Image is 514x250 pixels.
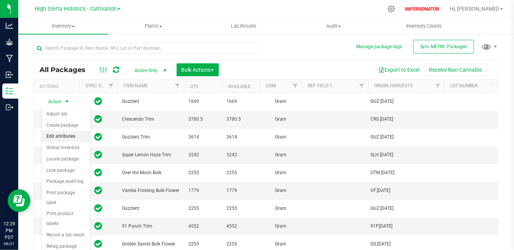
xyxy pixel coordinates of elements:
[85,83,115,88] a: Sync Status
[122,205,179,212] span: Guzzlerz
[6,55,13,62] inline-svg: Manufacturing
[356,44,402,50] button: Manage package tags
[122,187,179,194] span: Vanilla Frosting Bulk Flower
[373,63,424,76] button: Export to Excel
[95,185,103,196] span: In Sync
[289,23,378,30] span: Audit
[379,18,469,34] a: Inventory Counts
[450,83,478,88] a: Lot Number
[6,71,13,79] inline-svg: Inbound
[188,223,217,230] span: 4552
[182,67,214,73] span: Bulk Actions
[108,18,198,34] a: Plants
[8,189,30,212] iframe: Resource center
[264,134,297,141] span: Gram
[18,23,108,30] span: Inventory
[374,83,413,88] a: Origin Harvests
[122,169,179,176] span: Over the Moon Bulk
[42,208,90,229] li: Print product labels
[122,134,179,141] span: Guzzlerz Trim
[266,83,276,88] a: UOM
[188,187,217,194] span: 1779
[122,241,179,248] span: Golden Sands Bulk Flower
[371,205,442,212] div: GUZ.[DATE]
[420,44,467,49] span: Sync METRC Packages
[264,187,297,194] span: Gram
[264,169,297,176] span: Gram
[371,151,442,159] div: SLH.[DATE]
[308,83,332,88] a: Ref Field 1
[42,154,90,165] li: Locate package
[226,98,255,105] span: 1669
[35,6,117,12] span: High Sierra Holistics - Cultivation
[188,134,217,141] span: 3614
[226,241,255,248] span: 2255
[264,98,297,105] span: Gram
[40,84,76,89] div: Actions
[33,42,261,54] input: Search Package ID, Item Name, SKU, Lot or Part Number...
[105,80,117,93] a: Filter
[289,80,302,93] a: Filter
[221,23,267,30] span: Lab Results
[42,165,90,176] li: Lock package
[199,18,289,34] a: Lab Results
[264,205,297,212] span: Gram
[3,241,15,247] p: 08/21
[95,149,103,160] span: In Sync
[188,151,217,159] span: 3242
[62,96,72,107] span: select
[6,22,13,30] inline-svg: Analytics
[18,18,108,34] a: Inventory
[402,6,443,13] p: IMPERSONATOR
[6,87,13,95] inline-svg: Inventory
[42,142,90,154] li: Global inventory
[228,84,251,89] a: Available
[122,116,179,123] span: Crescendo Trim
[95,132,103,142] span: In Sync
[356,80,368,93] a: Filter
[95,221,103,231] span: In Sync
[42,230,90,241] li: Record a lab result
[188,116,217,123] span: 3780.5
[371,134,442,141] div: GUZ.[DATE]
[264,151,297,159] span: Gram
[171,80,184,93] a: Filter
[264,116,297,123] span: Gram
[3,220,15,241] p: 12:29 PM PDT
[95,239,103,249] span: In Sync
[371,98,442,105] div: GUZ.[DATE]
[95,114,103,124] span: In Sync
[371,223,442,230] div: 91P.[DATE]
[109,23,198,30] span: Plants
[6,104,13,111] inline-svg: Outbound
[122,151,179,159] span: Super Lemon Haze Trim
[42,187,90,208] li: Print package label
[264,223,297,230] span: Gram
[226,187,255,194] span: 1779
[387,5,396,13] div: Manage settings
[95,96,103,107] span: In Sync
[450,6,500,12] span: Hi, [PERSON_NAME]!
[122,223,179,230] span: 91 Punch Trim
[123,83,148,88] a: Item Name
[40,66,93,74] span: All Packages
[226,134,255,141] span: 3614
[188,169,217,176] span: 2255
[226,151,255,159] span: 3242
[396,23,452,30] span: Inventory Counts
[41,96,62,107] span: Action
[432,80,444,93] a: Filter
[190,84,198,89] a: Qty
[188,241,217,248] span: 2255
[95,167,103,178] span: In Sync
[264,241,297,248] span: Gram
[177,63,219,76] button: Bulk Actions
[226,169,255,176] span: 2255
[371,169,442,176] div: OTM.[DATE]
[424,63,487,76] button: Receive Non-Cannabis
[226,205,255,212] span: 2255
[413,40,474,53] button: Sync METRC Packages
[489,80,501,93] a: Filter
[371,116,442,123] div: CRS [DATE]
[42,120,90,131] li: Create package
